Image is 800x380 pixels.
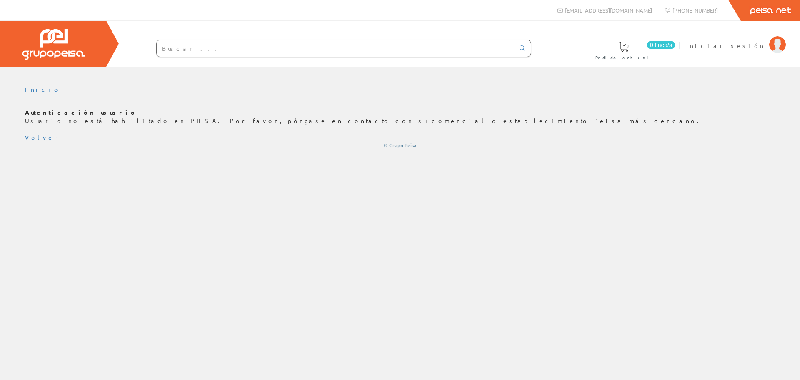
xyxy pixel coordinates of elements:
[684,35,786,43] a: Iniciar sesión
[672,7,718,14] span: [PHONE_NUMBER]
[647,41,675,49] span: 0 línea/s
[684,41,765,50] span: Iniciar sesión
[25,108,137,116] b: Autenticación usuario
[157,40,515,57] input: Buscar ...
[565,7,652,14] span: [EMAIL_ADDRESS][DOMAIN_NAME]
[25,133,60,141] a: Volver
[25,142,775,149] div: © Grupo Peisa
[22,29,85,60] img: Grupo Peisa
[25,86,60,93] a: Inicio
[25,108,775,125] p: Usuario no está habilitado en PEISA. Por favor, póngase en contacto con su comercial o establecim...
[595,53,652,62] span: Pedido actual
